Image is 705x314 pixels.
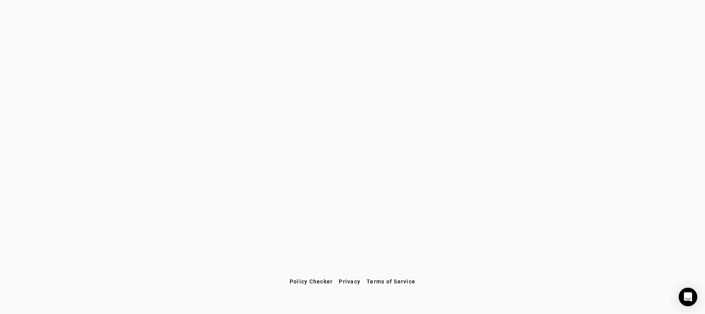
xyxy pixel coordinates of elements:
[287,275,336,288] button: Policy Checker
[339,278,360,285] span: Privacy
[367,278,415,285] span: Terms of Service
[679,288,697,306] div: Open Intercom Messenger
[290,278,333,285] span: Policy Checker
[336,275,364,288] button: Privacy
[364,275,418,288] button: Terms of Service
